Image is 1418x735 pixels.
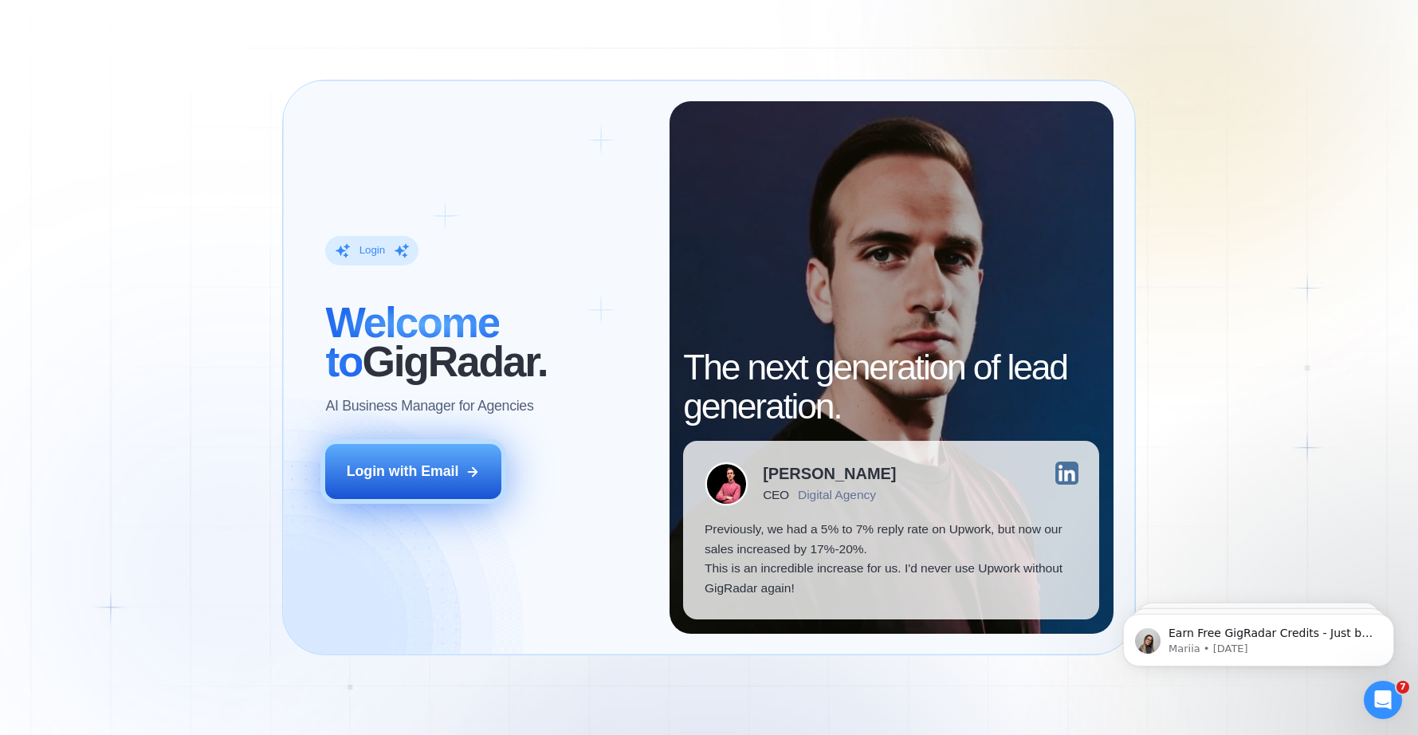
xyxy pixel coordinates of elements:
[1364,681,1402,719] iframe: Intercom live chat
[359,243,385,257] div: Login
[347,462,459,481] div: Login with Email
[763,466,896,481] div: [PERSON_NAME]
[683,348,1099,426] h2: The next generation of lead generation.
[763,488,789,502] div: CEO
[705,520,1078,598] p: Previously, we had a 5% to 7% reply rate on Upwork, but now our sales increased by 17%-20%. This ...
[1396,681,1409,694] span: 7
[69,46,275,439] span: Earn Free GigRadar Credits - Just by Sharing Your Story! 💬 Want more credits for sending proposal...
[325,396,533,415] p: AI Business Manager for Agencies
[325,299,499,385] span: Welcome to
[1099,580,1418,692] iframe: Intercom notifications message
[325,444,501,499] button: Login with Email
[325,304,647,382] h2: ‍ GigRadar.
[798,488,876,502] div: Digital Agency
[69,61,275,76] p: Message from Mariia, sent 5w ago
